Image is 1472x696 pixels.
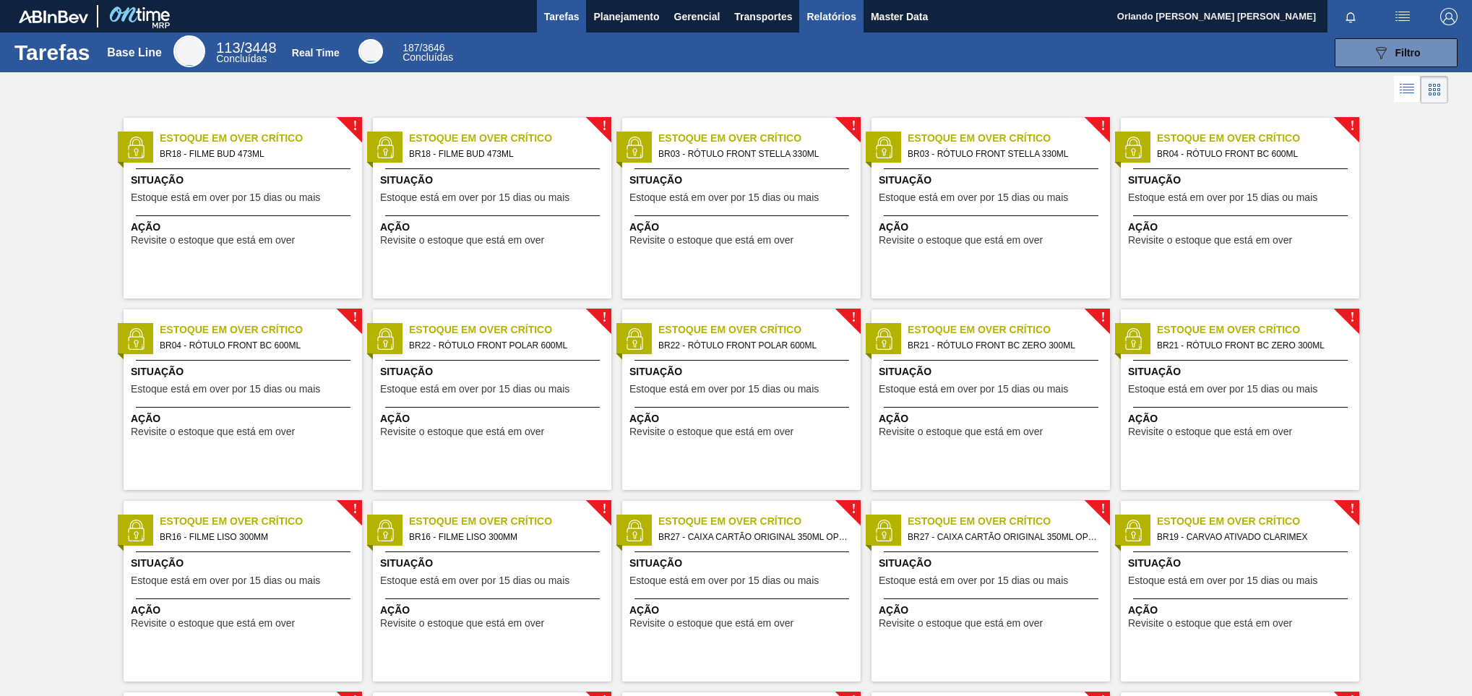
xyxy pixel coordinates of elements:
[1394,8,1411,25] img: userActions
[879,603,1106,618] span: Ação
[1128,235,1292,246] span: Revisite o estoque que está em over
[160,322,362,338] span: Estoque em Over Crítico
[374,328,396,350] img: status
[131,575,320,586] span: Estoque está em over por 15 dias ou mais
[380,364,608,379] span: Situação
[1128,192,1317,203] span: Estoque está em over por 15 dias ou mais
[160,529,350,545] span: BR16 - FILME LISO 300MM
[1157,529,1348,545] span: BR19 - CARVAO ATIVADO CLARIMEX
[131,556,358,571] span: Situação
[353,504,357,515] span: !
[602,504,606,515] span: !
[403,42,444,53] span: / 3646
[851,312,856,323] span: !
[380,575,569,586] span: Estoque está em over por 15 dias ou mais
[851,504,856,515] span: !
[879,618,1043,629] span: Revisite o estoque que está em over
[658,322,861,338] span: Estoque em Over Crítico
[1128,556,1356,571] span: Situação
[593,8,659,25] span: Planejamento
[1157,146,1348,162] span: BR04 - RÓTULO FRONT BC 600ML
[292,47,340,59] div: Real Time
[873,520,895,541] img: status
[1350,121,1354,132] span: !
[409,131,611,146] span: Estoque em Over Crítico
[14,44,90,61] h1: Tarefas
[1157,338,1348,353] span: BR21 - RÓTULO FRONT BC ZERO 300ML
[1101,504,1105,515] span: !
[658,131,861,146] span: Estoque em Over Crítico
[602,121,606,132] span: !
[658,529,849,545] span: BR27 - CAIXA CARTÃO ORIGINAL 350ML OPEN CORNER
[107,46,162,59] div: Base Line
[629,384,819,395] span: Estoque está em over por 15 dias ou mais
[1128,603,1356,618] span: Ação
[908,514,1110,529] span: Estoque em Over Crítico
[131,173,358,188] span: Situação
[131,618,295,629] span: Revisite o estoque que está em over
[1128,220,1356,235] span: Ação
[1350,312,1354,323] span: !
[160,338,350,353] span: BR04 - RÓTULO FRONT BC 600ML
[1122,137,1144,158] img: status
[879,384,1068,395] span: Estoque está em over por 15 dias ou mais
[353,121,357,132] span: !
[131,426,295,437] span: Revisite o estoque que está em over
[806,8,856,25] span: Relatórios
[216,40,276,56] span: / 3448
[374,137,396,158] img: status
[380,603,608,618] span: Ação
[380,220,608,235] span: Ação
[629,556,857,571] span: Situação
[160,146,350,162] span: BR18 - FILME BUD 473ML
[624,520,645,541] img: status
[879,411,1106,426] span: Ação
[409,322,611,338] span: Estoque em Over Crítico
[380,235,544,246] span: Revisite o estoque que está em over
[1440,8,1458,25] img: Logout
[879,575,1068,586] span: Estoque está em over por 15 dias ou mais
[131,411,358,426] span: Ação
[131,235,295,246] span: Revisite o estoque que está em over
[908,146,1098,162] span: BR03 - RÓTULO FRONT STELLA 330ML
[1395,47,1421,59] span: Filtro
[629,426,793,437] span: Revisite o estoque que está em over
[19,10,88,23] img: TNhmsLtSVTkK8tSr43FrP2fwEKptu5GPRR3wAAAABJRU5ErkJggg==
[871,8,928,25] span: Master Data
[658,514,861,529] span: Estoque em Over Crítico
[674,8,720,25] span: Gerencial
[409,529,600,545] span: BR16 - FILME LISO 300MM
[216,42,276,64] div: Base Line
[629,173,857,188] span: Situação
[380,618,544,629] span: Revisite o estoque que está em over
[358,39,383,64] div: Real Time
[629,192,819,203] span: Estoque está em over por 15 dias ou mais
[879,364,1106,379] span: Situação
[374,520,396,541] img: status
[629,603,857,618] span: Ação
[629,364,857,379] span: Situação
[1128,618,1292,629] span: Revisite o estoque que está em over
[629,220,857,235] span: Ação
[216,40,240,56] span: 113
[409,514,611,529] span: Estoque em Over Crítico
[879,173,1106,188] span: Situação
[624,137,645,158] img: status
[409,338,600,353] span: BR22 - RÓTULO FRONT POLAR 600ML
[380,556,608,571] span: Situação
[908,529,1098,545] span: BR27 - CAIXA CARTÃO ORIGINAL 350ML OPEN CORNER
[380,384,569,395] span: Estoque está em over por 15 dias ou mais
[908,131,1110,146] span: Estoque em Over Crítico
[160,131,362,146] span: Estoque em Over Crítico
[629,235,793,246] span: Revisite o estoque que está em over
[125,520,147,541] img: status
[1421,76,1448,103] div: Visão em Cards
[1122,520,1144,541] img: status
[1350,504,1354,515] span: !
[624,328,645,350] img: status
[851,121,856,132] span: !
[879,426,1043,437] span: Revisite o estoque que está em over
[403,43,453,62] div: Real Time
[1122,328,1144,350] img: status
[873,137,895,158] img: status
